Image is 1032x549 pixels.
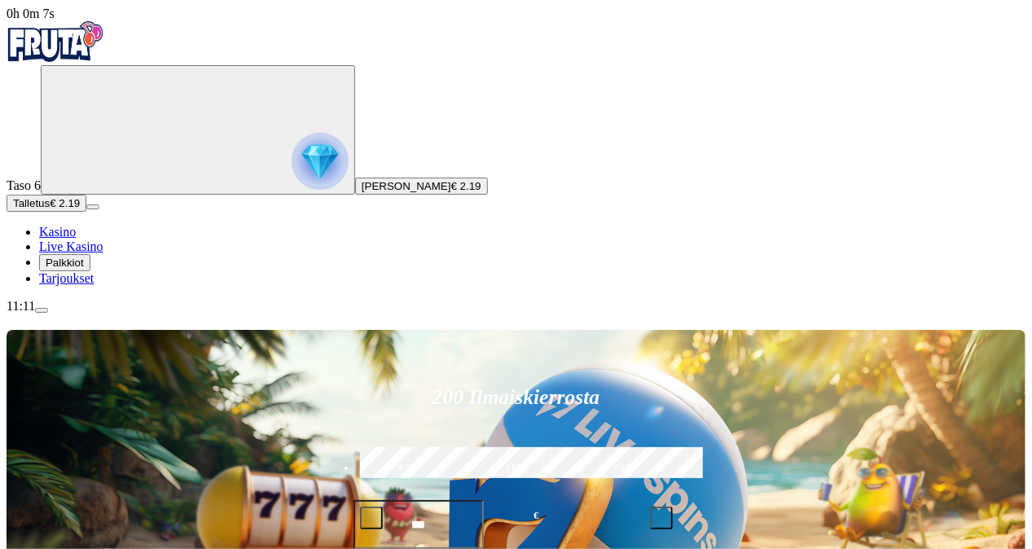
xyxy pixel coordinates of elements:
a: Live Kasino [39,239,103,253]
span: € 2.19 [451,180,481,192]
span: [PERSON_NAME] [362,180,451,192]
a: Kasino [39,225,76,239]
nav: Primary [7,21,1025,286]
button: reward progress [41,65,355,195]
span: Taso 6 [7,178,41,192]
button: Talletusplus icon€ 2.19 [7,195,86,212]
a: Tarjoukset [39,271,94,285]
button: plus icon [650,507,673,529]
span: Talletus [13,197,50,209]
span: € 2.19 [50,197,80,209]
span: € [534,508,538,524]
span: 11:11 [7,299,35,313]
button: Palkkiot [39,254,90,271]
img: Fruta [7,21,104,62]
img: reward progress [292,133,349,190]
label: €250 [573,445,677,492]
label: €50 [356,445,459,492]
button: menu [35,308,48,313]
button: minus icon [360,507,383,529]
nav: Main menu [7,225,1025,286]
button: [PERSON_NAME]€ 2.19 [355,178,488,195]
span: Palkkiot [46,257,84,269]
a: Fruta [7,51,104,64]
label: €150 [464,445,568,492]
span: user session time [7,7,55,20]
button: menu [86,204,99,209]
